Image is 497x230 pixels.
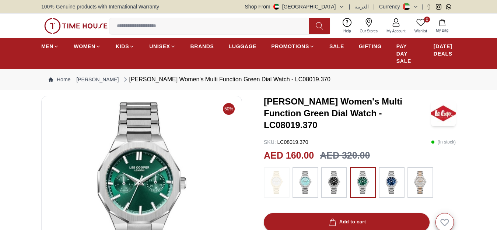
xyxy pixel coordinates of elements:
a: Our Stores [356,17,382,35]
img: ... [44,18,108,34]
nav: Breadcrumb [41,69,456,90]
span: | [349,3,350,10]
img: Lee Cooper Women's Multi Function Green Dial Watch - LC08019.370 [431,100,456,126]
a: GIFTING [359,40,382,53]
p: ( In stock ) [431,138,456,146]
a: Instagram [436,4,441,10]
p: LC08019.370 [264,138,308,146]
span: BRANDS [190,43,214,50]
span: UNISEX [149,43,170,50]
button: العربية [354,3,369,10]
span: 50% [223,103,235,115]
a: BRANDS [190,40,214,53]
a: Facebook [426,4,431,10]
span: 100% Genuine products with International Warranty [41,3,159,10]
span: Wishlist [412,28,430,34]
span: PAY DAY SALE [396,43,419,65]
span: WOMEN [74,43,95,50]
a: [DATE] DEALS [434,40,456,60]
img: ... [411,171,430,194]
span: Help [340,28,354,34]
span: | [373,3,375,10]
img: ... [267,171,286,194]
div: [PERSON_NAME] Women's Multi Function Green Dial Watch - LC08019.370 [122,75,330,84]
img: United Arab Emirates [273,4,279,10]
a: Home [49,76,70,83]
span: KIDS [116,43,129,50]
a: Whatsapp [446,4,451,10]
a: WOMEN [74,40,101,53]
a: PAY DAY SALE [396,40,419,68]
div: Add to cart [328,218,366,226]
a: KIDS [116,40,134,53]
button: Shop From[GEOGRAPHIC_DATA] [245,3,344,10]
a: LUGGAGE [229,40,257,53]
h2: AED 160.00 [264,149,314,163]
img: ... [325,171,343,194]
div: Currency [379,3,403,10]
span: LUGGAGE [229,43,257,50]
img: ... [354,171,372,194]
button: My Bag [431,17,453,35]
a: UNISEX [149,40,175,53]
span: [DATE] DEALS [434,43,456,57]
img: ... [382,171,401,194]
a: [PERSON_NAME] [76,76,119,83]
h3: [PERSON_NAME] Women's Multi Function Green Dial Watch - LC08019.370 [264,96,431,131]
a: Help [339,17,356,35]
img: ... [296,171,315,194]
span: GIFTING [359,43,382,50]
a: 0Wishlist [410,17,431,35]
span: PROMOTIONS [271,43,309,50]
span: My Account [384,28,409,34]
span: | [421,3,423,10]
a: MEN [41,40,59,53]
span: 0 [424,17,430,22]
span: My Bag [433,28,451,33]
h3: AED 320.00 [320,149,370,163]
span: SKU : [264,139,276,145]
span: MEN [41,43,53,50]
a: PROMOTIONS [271,40,315,53]
span: SALE [329,43,344,50]
a: SALE [329,40,344,53]
span: Our Stores [357,28,381,34]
